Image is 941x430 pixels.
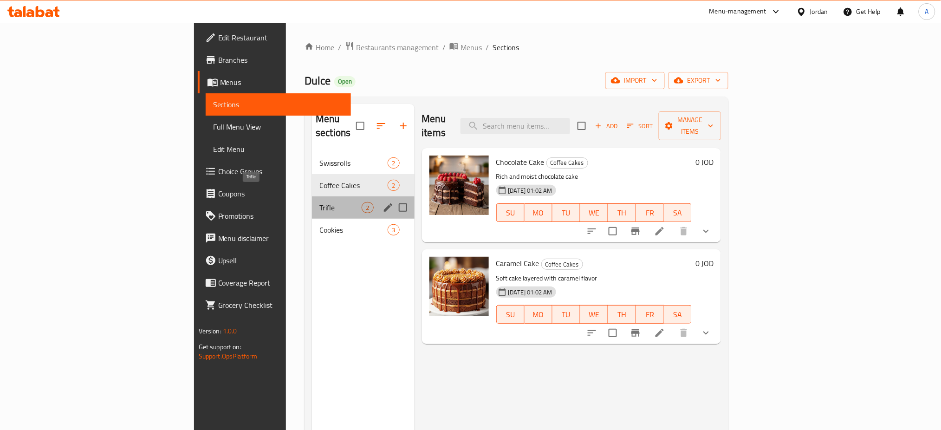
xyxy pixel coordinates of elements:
a: Choice Groups [198,160,351,182]
span: 2 [388,159,399,168]
a: Menu disclaimer [198,227,351,249]
button: MO [525,305,552,324]
button: export [668,72,728,89]
span: [DATE] 01:02 AM [505,288,556,297]
div: items [388,157,399,169]
span: Restaurants management [356,42,439,53]
p: Rich and moist chocolate cake [496,171,692,182]
div: Coffee Cakes2 [312,174,414,196]
button: WE [580,203,608,222]
button: TU [552,305,580,324]
a: Edit Menu [206,138,351,160]
button: edit [381,201,395,215]
svg: Show Choices [701,226,712,237]
span: TH [612,206,632,220]
button: delete [673,322,695,344]
button: sort-choices [581,322,603,344]
span: Promotions [218,210,344,222]
span: MO [528,308,549,321]
button: Branch-specific-item [624,322,647,344]
button: WE [580,305,608,324]
span: SU [500,308,521,321]
a: Coverage Report [198,272,351,294]
span: Sections [493,42,519,53]
span: Cookies [319,224,388,235]
span: TH [612,308,632,321]
span: Edit Restaurant [218,32,344,43]
button: SA [664,203,692,222]
button: FR [636,305,664,324]
button: Add [591,119,621,133]
span: Edit Menu [213,143,344,155]
h6: 0 JOD [695,257,714,270]
div: Trifle2edit [312,196,414,219]
h2: Menu items [422,112,450,140]
button: TU [552,203,580,222]
a: Menus [198,71,351,93]
span: WE [584,206,604,220]
span: 2 [362,203,373,212]
span: Coverage Report [218,277,344,288]
button: SU [496,305,525,324]
div: Coffee Cakes [546,157,588,169]
a: Restaurants management [345,41,439,53]
a: Sections [206,93,351,116]
button: SA [664,305,692,324]
span: [DATE] 01:02 AM [505,186,556,195]
span: Swissrolls [319,157,388,169]
button: Add section [392,115,415,137]
li: / [442,42,446,53]
li: / [486,42,489,53]
button: show more [695,322,717,344]
span: Coffee Cakes [319,180,388,191]
a: Support.OpsPlatform [199,350,258,362]
span: Sort [627,121,653,131]
span: SU [500,206,521,220]
button: sort-choices [581,220,603,242]
span: Branches [218,54,344,65]
div: Jordan [810,7,828,17]
span: Chocolate Cake [496,155,545,169]
button: TH [608,305,636,324]
button: Manage items [659,111,721,140]
div: Coffee Cakes [541,259,583,270]
span: Menu disclaimer [218,233,344,244]
span: Caramel Cake [496,256,539,270]
button: show more [695,220,717,242]
span: Grocery Checklist [218,300,344,311]
button: Sort [625,119,655,133]
svg: Show Choices [701,327,712,339]
span: Choice Groups [218,166,344,177]
input: search [461,118,570,134]
span: Sort items [621,119,659,133]
button: Branch-specific-item [624,220,647,242]
div: items [388,180,399,191]
span: FR [640,308,660,321]
button: delete [673,220,695,242]
span: Select to update [603,222,623,241]
span: Coffee Cakes [542,259,583,270]
a: Edit menu item [654,327,665,339]
span: FR [640,206,660,220]
span: Full Menu View [213,121,344,132]
button: import [605,72,665,89]
div: Swissrolls2 [312,152,414,174]
span: A [925,7,929,17]
a: Upsell [198,249,351,272]
span: 2 [388,181,399,190]
span: Sections [213,99,344,110]
span: Coupons [218,188,344,199]
span: import [613,75,657,86]
div: items [362,202,373,213]
span: Select section [572,116,591,136]
span: Menus [461,42,482,53]
a: Menus [449,41,482,53]
a: Branches [198,49,351,71]
img: Chocolate Cake [429,156,489,215]
button: SU [496,203,525,222]
span: Trifle [319,202,362,213]
a: Edit Restaurant [198,26,351,49]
